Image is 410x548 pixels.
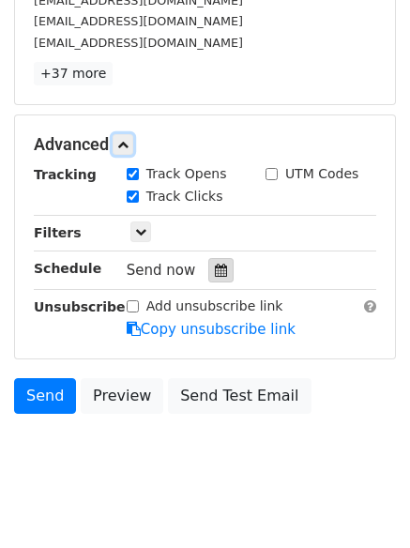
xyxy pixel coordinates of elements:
label: Track Opens [146,164,227,184]
a: Send Test Email [168,378,311,414]
label: UTM Codes [285,164,358,184]
small: [EMAIL_ADDRESS][DOMAIN_NAME] [34,36,243,50]
span: Send now [127,262,196,279]
small: [EMAIL_ADDRESS][DOMAIN_NAME] [34,14,243,28]
iframe: Chat Widget [316,458,410,548]
strong: Schedule [34,261,101,276]
strong: Unsubscribe [34,299,126,314]
strong: Tracking [34,167,97,182]
a: Send [14,378,76,414]
label: Track Clicks [146,187,223,206]
h5: Advanced [34,134,376,155]
label: Add unsubscribe link [146,297,283,316]
a: Copy unsubscribe link [127,321,296,338]
a: +37 more [34,62,113,85]
strong: Filters [34,225,82,240]
a: Preview [81,378,163,414]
